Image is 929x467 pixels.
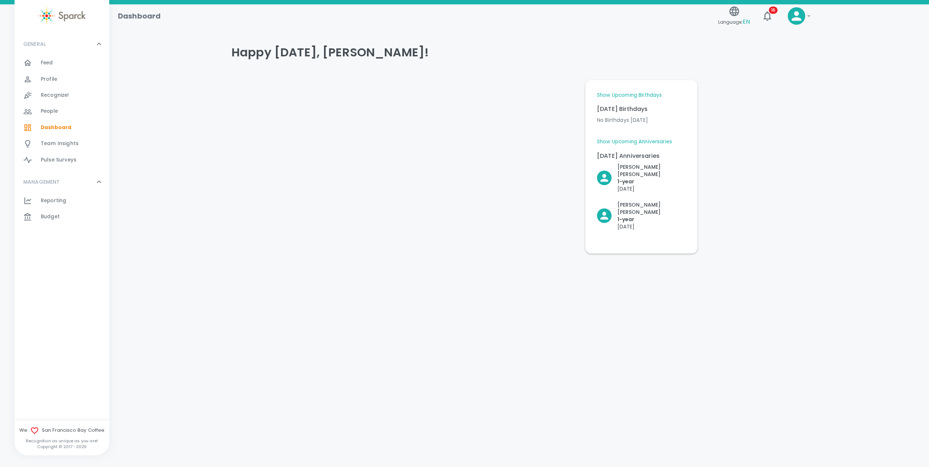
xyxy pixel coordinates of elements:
a: Show Upcoming Anniversaries [597,138,672,145]
span: Profile [41,76,57,83]
div: MANAGEMENT [15,171,109,193]
p: [PERSON_NAME] [PERSON_NAME] [617,201,686,216]
button: Click to Recognize! [597,163,686,192]
a: Budget [15,209,109,225]
span: Budget [41,213,60,220]
a: Show Upcoming Birthdays [597,92,662,99]
h4: Happy [DATE], [PERSON_NAME]! [232,45,697,60]
p: [DATE] [617,223,686,230]
span: 16 [769,7,778,14]
a: Recognize! [15,87,109,103]
div: Click to Recognize! [591,195,686,230]
span: EN [743,17,750,26]
a: Sparck logo [15,7,109,24]
p: No Birthdays [DATE] [597,116,686,124]
button: Click to Recognize! [597,201,686,230]
span: Recognize! [41,92,69,99]
img: Sparck logo [38,7,86,24]
p: Copyright © 2017 - 2025 [15,444,109,450]
p: 1- year [617,178,686,185]
p: GENERAL [23,40,46,48]
p: [DATE] [617,185,686,192]
a: Pulse Surveys [15,152,109,168]
span: Pulse Surveys [41,156,76,164]
h1: Dashboard [118,10,161,22]
a: Dashboard [15,120,109,136]
button: Language:EN [715,3,753,29]
span: We San Francisco Bay Coffee [15,426,109,435]
span: Dashboard [41,124,71,131]
button: 16 [759,7,776,25]
p: 1- year [617,216,686,223]
a: Team Insights [15,136,109,152]
p: [DATE] Anniversaries [597,152,686,160]
div: MANAGEMENT [15,193,109,228]
p: [PERSON_NAME] [PERSON_NAME] [617,163,686,178]
span: Reporting [41,197,66,204]
p: [DATE] Birthdays [597,105,686,113]
a: Feed [15,55,109,71]
p: MANAGEMENT [23,178,60,185]
span: Feed [41,59,53,67]
a: Reporting [15,193,109,209]
div: GENERAL [15,33,109,55]
span: People [41,108,58,115]
div: GENERAL [15,55,109,171]
p: Recognition as unique as you are! [15,438,109,444]
span: Team Insights [41,140,79,147]
a: People [15,103,109,119]
div: Click to Recognize! [591,157,686,192]
a: Profile [15,71,109,87]
span: Language: [718,17,750,27]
